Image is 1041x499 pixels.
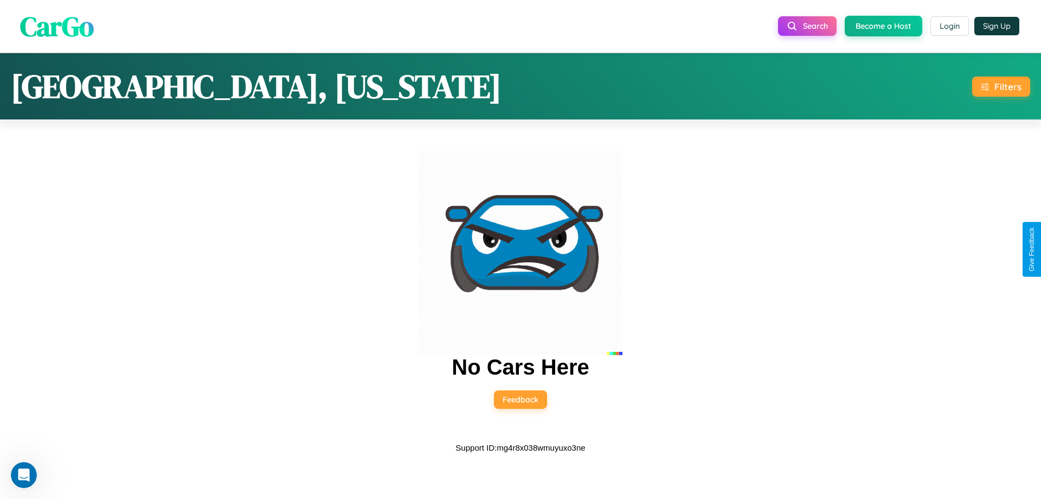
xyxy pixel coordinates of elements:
button: Become a Host [845,16,922,36]
button: Filters [972,77,1030,97]
button: Sign Up [974,17,1019,35]
h1: [GEOGRAPHIC_DATA], [US_STATE] [11,64,502,109]
button: Search [778,16,837,36]
p: Support ID: mg4r8x038wmuyuxo3ne [455,440,585,455]
div: Filters [994,81,1021,92]
h2: No Cars Here [452,355,589,380]
iframe: Intercom live chat [11,462,37,488]
span: Search [803,21,828,31]
div: Give Feedback [1028,228,1036,271]
span: CarGo [20,7,94,45]
button: Login [930,16,969,36]
img: car [419,151,622,355]
button: Feedback [494,390,547,409]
